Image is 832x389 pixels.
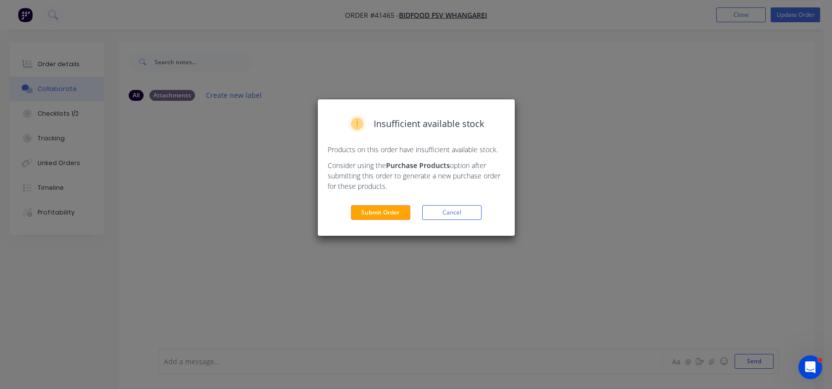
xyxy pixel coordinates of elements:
button: Cancel [422,205,482,220]
p: Consider using the option after submitting this order to generate a new purchase order for these ... [328,160,505,191]
span: Insufficient available stock [374,117,484,130]
p: Products on this order have insufficient available stock. [328,144,505,155]
iframe: Intercom live chat [798,355,822,379]
button: Submit Order [351,205,410,220]
strong: Purchase Products [386,161,450,170]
